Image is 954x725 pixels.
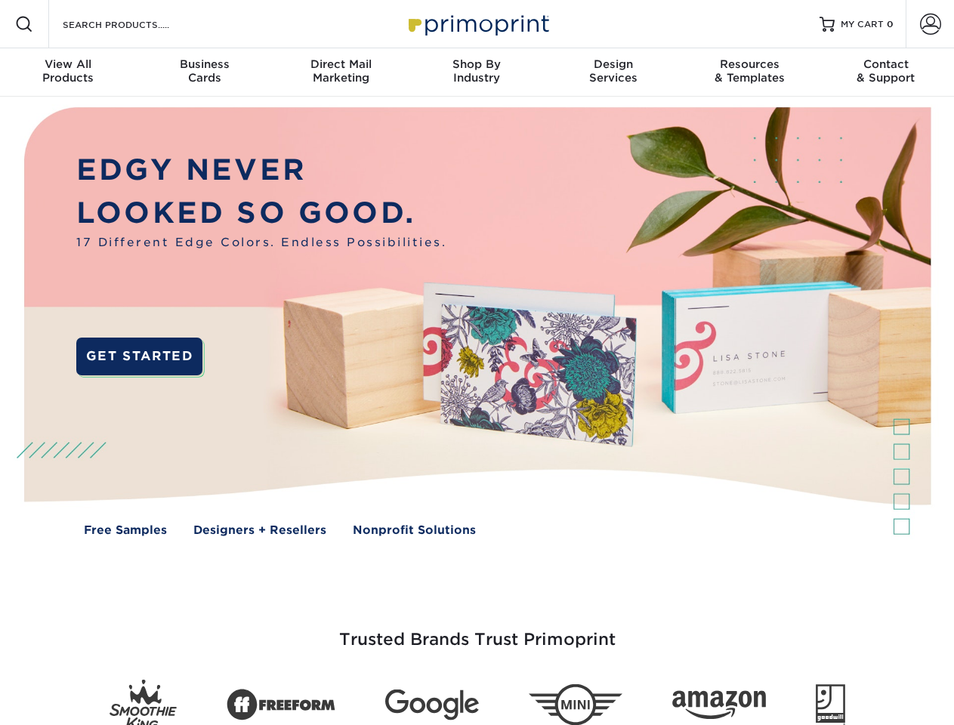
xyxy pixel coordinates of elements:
span: 0 [887,19,894,29]
p: LOOKED SO GOOD. [76,192,446,235]
span: Direct Mail [273,57,409,71]
a: GET STARTED [76,338,202,375]
a: Resources& Templates [681,48,817,97]
a: DesignServices [545,48,681,97]
span: Resources [681,57,817,71]
input: SEARCH PRODUCTS..... [61,15,208,33]
a: Shop ByIndustry [409,48,545,97]
span: Business [136,57,272,71]
div: & Support [818,57,954,85]
div: Services [545,57,681,85]
a: Designers + Resellers [193,522,326,539]
a: Direct MailMarketing [273,48,409,97]
img: Google [385,690,479,720]
span: Shop By [409,57,545,71]
div: Industry [409,57,545,85]
span: 17 Different Edge Colors. Endless Possibilities. [76,234,446,251]
span: Design [545,57,681,71]
a: Nonprofit Solutions [353,522,476,539]
div: Cards [136,57,272,85]
img: Primoprint [402,8,553,40]
a: BusinessCards [136,48,272,97]
a: Free Samples [84,522,167,539]
span: MY CART [841,18,884,31]
span: Contact [818,57,954,71]
div: Marketing [273,57,409,85]
img: Amazon [672,691,766,720]
a: Contact& Support [818,48,954,97]
p: EDGY NEVER [76,149,446,192]
div: & Templates [681,57,817,85]
img: Goodwill [816,684,845,725]
h3: Trusted Brands Trust Primoprint [36,594,919,668]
